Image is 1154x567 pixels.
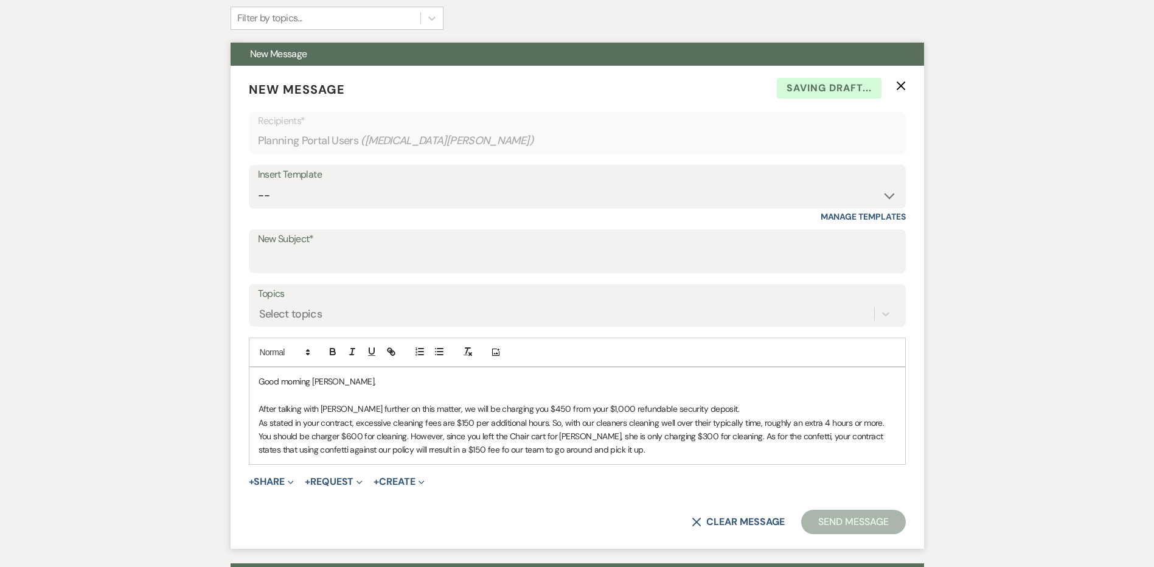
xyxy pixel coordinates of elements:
[692,517,784,527] button: Clear message
[259,416,896,457] p: As stated in your contract, excessive cleaning fees are $150 per additional hours. So, with our c...
[305,477,363,487] button: Request
[237,11,302,26] div: Filter by topics...
[258,166,897,184] div: Insert Template
[305,477,310,487] span: +
[249,82,345,97] span: New Message
[374,477,424,487] button: Create
[361,133,534,149] span: ( [MEDICAL_DATA][PERSON_NAME] )
[801,510,905,534] button: Send Message
[821,211,906,222] a: Manage Templates
[250,47,307,60] span: New Message
[258,231,897,248] label: New Subject*
[259,375,896,388] p: Good morning [PERSON_NAME],
[249,477,294,487] button: Share
[258,129,897,153] div: Planning Portal Users
[374,477,379,487] span: +
[258,285,897,303] label: Topics
[259,402,896,416] p: After talking with [PERSON_NAME] further on this matter, we will be charging you $450 from your $...
[258,113,897,129] p: Recipients*
[249,477,254,487] span: +
[259,306,322,322] div: Select topics
[777,78,881,99] span: Saving draft...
